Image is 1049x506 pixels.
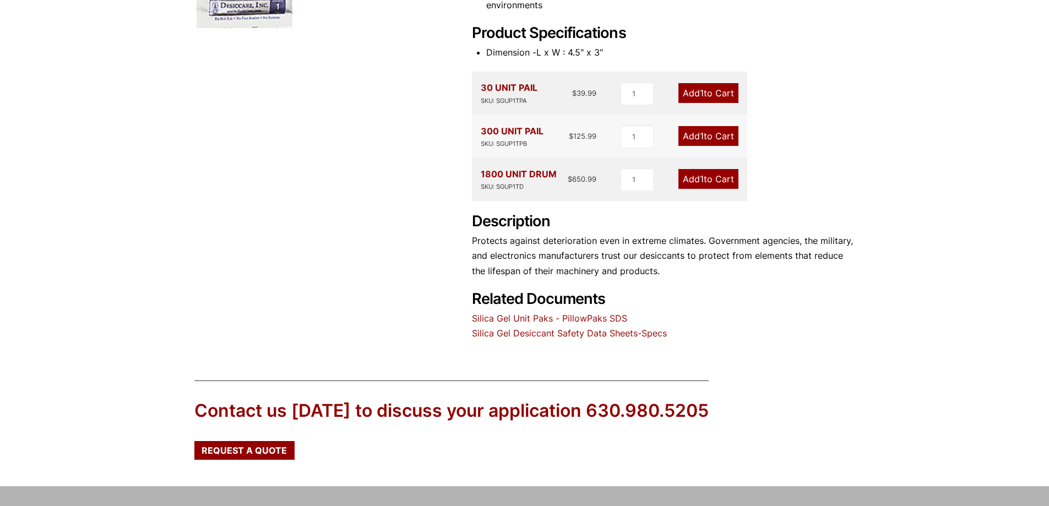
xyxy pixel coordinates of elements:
[194,399,709,423] div: Contact us [DATE] to discuss your application 630.980.5205
[481,124,543,149] div: 300 UNIT PAIL
[568,175,596,183] bdi: 650.99
[700,173,704,184] span: 1
[481,182,557,192] div: SKU: SGUP1TD
[472,233,855,279] p: Protects against deterioration even in extreme climates. Government agencies, the military, and e...
[569,132,596,140] bdi: 125.99
[481,80,537,106] div: 30 UNIT PAIL
[486,45,855,60] li: Dimension -L x W : 4.5" x 3"
[472,313,627,324] a: Silica Gel Unit Paks - PillowPaks SDS
[472,328,667,339] a: Silica Gel Desiccant Safety Data Sheets-Specs
[700,130,704,142] span: 1
[678,126,738,146] a: Add1to Cart
[481,139,543,149] div: SKU: SGUP1TPB
[568,175,572,183] span: $
[481,96,537,106] div: SKU: SGUP1TPA
[678,169,738,189] a: Add1to Cart
[202,446,287,455] span: Request a Quote
[569,132,573,140] span: $
[481,167,557,192] div: 1800 UNIT DRUM
[700,88,704,99] span: 1
[472,213,855,231] h2: Description
[572,89,596,97] bdi: 39.99
[572,89,577,97] span: $
[678,83,738,103] a: Add1to Cart
[472,24,855,42] h2: Product Specifications
[194,441,295,460] a: Request a Quote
